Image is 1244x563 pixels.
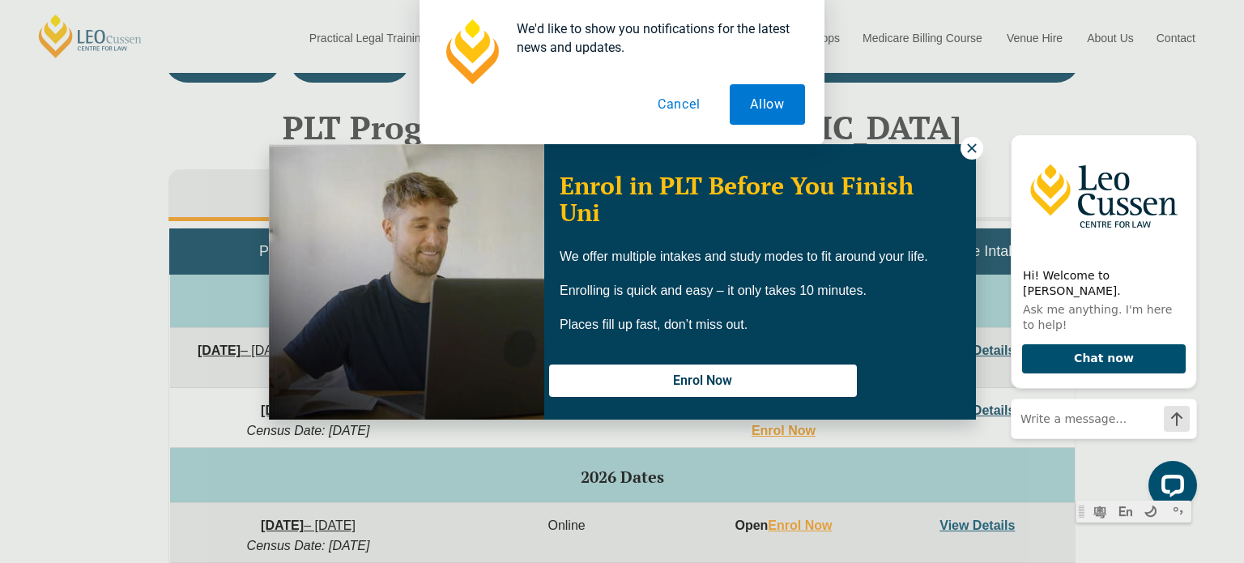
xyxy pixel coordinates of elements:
[549,365,857,397] button: Enrol Now
[637,84,721,125] button: Cancel
[961,137,983,160] button: Close
[560,284,867,297] span: Enrolling is quick and easy – it only takes 10 minutes.
[269,144,544,420] img: Woman in yellow blouse holding folders looking to the right and smiling
[560,318,748,331] span: Places fill up fast, don’t miss out.
[504,19,805,57] div: We'd like to show you notifications for the latest news and updates.
[560,169,914,228] span: Enrol in PLT Before You Finish Uni
[439,19,504,84] img: notification icon
[998,121,1204,522] iframe: LiveChat chat widget
[560,250,928,263] span: We offer multiple intakes and study modes to fit around your life.
[730,84,805,125] button: Allow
